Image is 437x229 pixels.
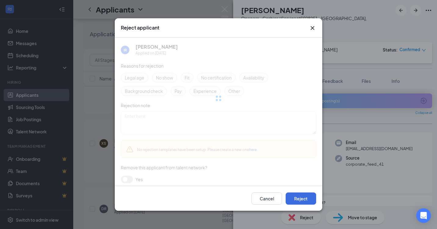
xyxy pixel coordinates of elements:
[251,192,282,205] button: Cancel
[121,24,159,31] h3: Reject applicant
[286,192,316,205] button: Reject
[416,208,431,223] div: Open Intercom Messenger
[309,24,316,32] button: Close
[309,24,316,32] svg: Cross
